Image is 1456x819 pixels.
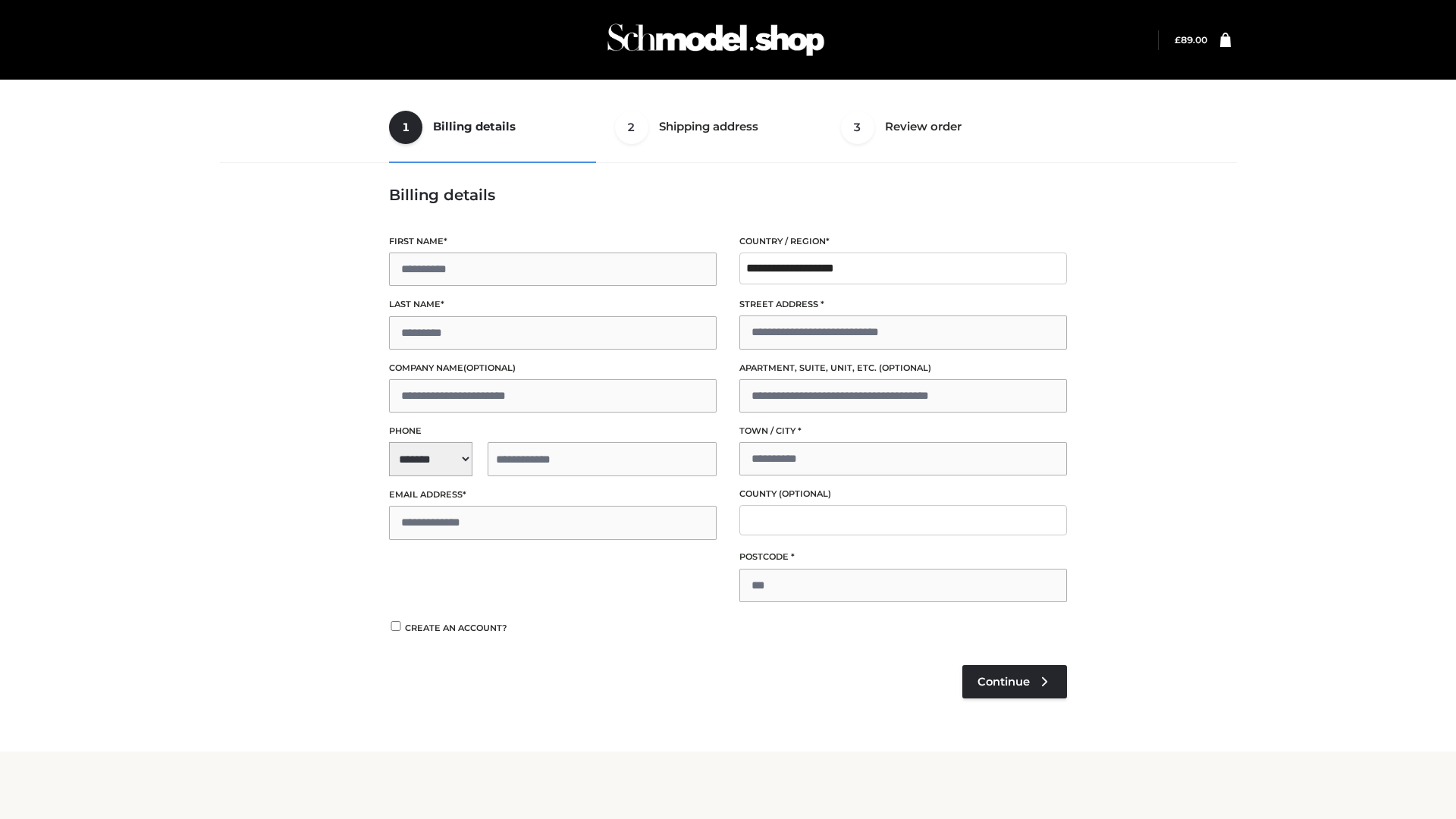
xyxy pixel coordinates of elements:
[739,550,1067,564] label: Postcode
[1175,34,1207,45] bdi: 89.00
[779,488,831,499] span: (optional)
[389,297,717,312] label: Last name
[977,675,1030,689] span: Continue
[739,487,1067,501] label: County
[602,10,830,70] img: Schmodel Admin 964
[739,297,1067,312] label: Street address
[405,623,507,633] span: Create an account?
[962,665,1067,698] a: Continue
[463,362,516,373] span: (optional)
[389,361,717,375] label: Company name
[389,234,717,249] label: First name
[389,186,1067,204] h3: Billing details
[389,488,717,502] label: Email address
[739,361,1067,375] label: Apartment, suite, unit, etc.
[1175,34,1181,45] span: £
[389,424,717,438] label: Phone
[739,234,1067,249] label: Country / Region
[739,424,1067,438] label: Town / City
[1175,34,1207,45] a: £89.00
[389,621,403,631] input: Create an account?
[879,362,931,373] span: (optional)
